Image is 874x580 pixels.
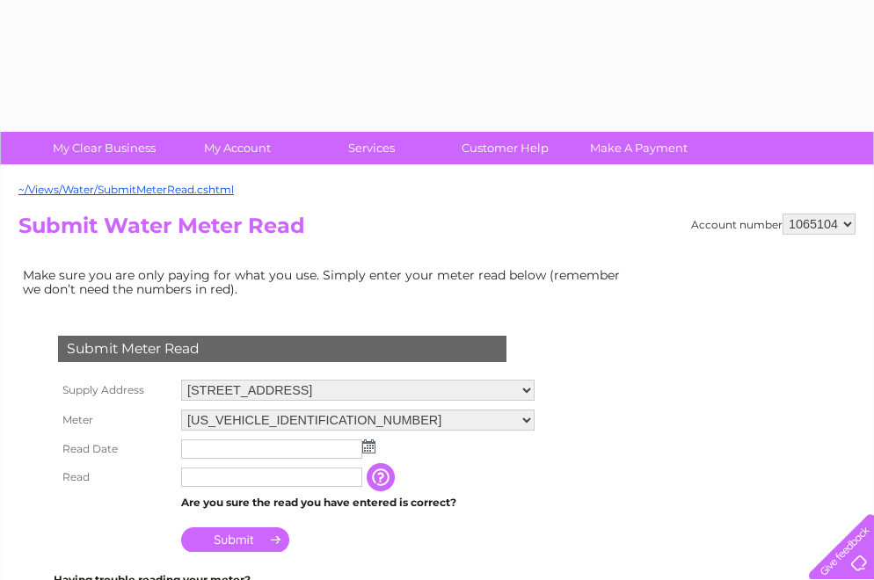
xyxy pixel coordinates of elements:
[54,463,177,491] th: Read
[54,435,177,463] th: Read Date
[165,132,310,164] a: My Account
[18,214,856,247] h2: Submit Water Meter Read
[566,132,711,164] a: Make A Payment
[32,132,177,164] a: My Clear Business
[433,132,578,164] a: Customer Help
[54,375,177,405] th: Supply Address
[18,264,634,301] td: Make sure you are only paying for what you use. Simply enter your meter read below (remember we d...
[181,527,289,552] input: Submit
[367,463,398,491] input: Information
[299,132,444,164] a: Services
[54,405,177,435] th: Meter
[177,491,539,514] td: Are you sure the read you have entered is correct?
[58,336,506,362] div: Submit Meter Read
[362,439,375,453] img: ...
[18,183,234,196] a: ~/Views/Water/SubmitMeterRead.cshtml
[691,214,856,235] div: Account number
